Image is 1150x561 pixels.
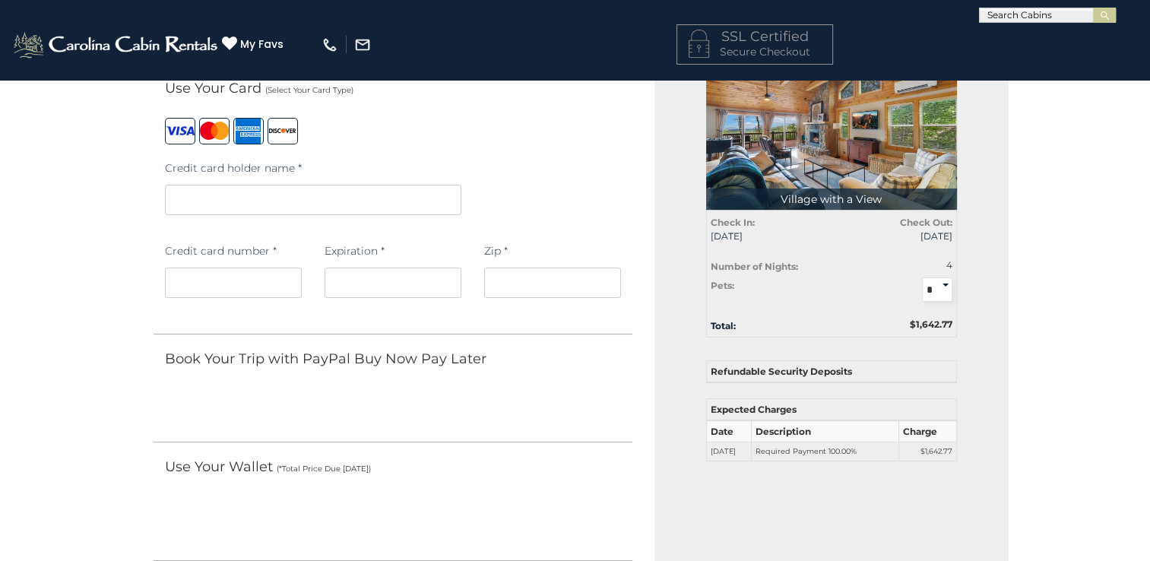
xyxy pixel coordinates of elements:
[899,420,957,442] th: Charge
[706,442,751,461] td: [DATE]
[711,230,820,242] span: [DATE]
[165,488,279,530] iframe: PayPal-paypal
[322,36,338,53] img: phone-regular-white.png
[887,258,952,271] div: 4
[240,36,284,52] span: My Favs
[277,464,371,474] small: (*Total Price Due [DATE])
[165,80,261,97] span: Use Your Card
[165,243,277,258] label: Credit card number *
[711,280,734,291] strong: Pets:
[752,420,899,442] th: Description
[354,36,371,53] img: mail-regular-white.png
[832,318,964,331] div: $1,642.77
[706,43,957,210] img: 1714399597_thumbnail.jpeg
[689,44,821,59] p: Secure Checkout
[711,261,798,272] strong: Number of Nights:
[752,442,899,461] td: Required Payment 100.00%
[165,350,486,367] span: Book Your Trip with PayPal Buy Now Pay Later
[222,36,287,52] a: My Favs
[165,381,279,423] iframe: PayPal-paylater
[11,30,222,60] img: White-1-2.png
[899,442,957,461] td: $1,642.77
[900,217,952,228] strong: Check Out:
[325,243,385,258] label: Expiration *
[689,30,821,45] h4: SSL Certified
[711,217,755,228] strong: Check In:
[689,30,709,58] img: LOCKICON1.png
[706,360,956,382] th: Refundable Security Deposits
[711,320,736,331] strong: Total:
[165,160,302,176] label: Credit card holder name *
[165,458,273,475] span: Use Your Wallet
[283,488,397,530] iframe: PayPal-venmo
[706,398,956,420] th: Expected Charges
[706,420,751,442] th: Date
[843,230,952,242] span: [DATE]
[484,243,508,258] label: Zip *
[265,85,353,95] small: (Select Your Card Type)
[706,189,957,210] p: Village with a View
